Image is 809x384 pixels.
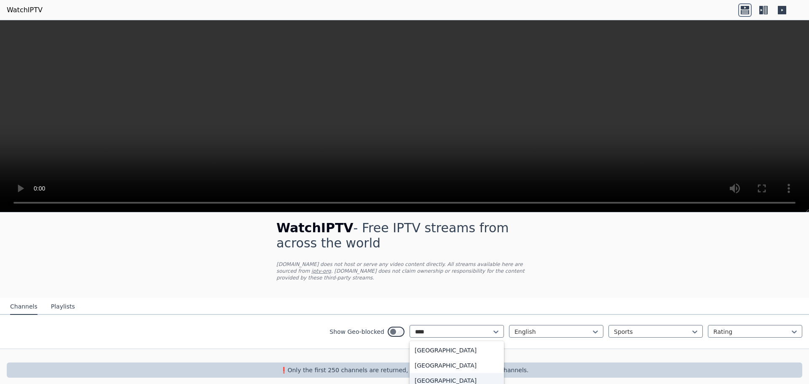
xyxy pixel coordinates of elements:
h1: - Free IPTV streams from across the world [276,220,533,251]
a: WatchIPTV [7,5,43,15]
div: [GEOGRAPHIC_DATA] [410,358,504,373]
span: WatchIPTV [276,220,354,235]
p: [DOMAIN_NAME] does not host or serve any video content directly. All streams available here are s... [276,261,533,281]
label: Show Geo-blocked [329,328,384,336]
button: Playlists [51,299,75,315]
p: ❗️Only the first 250 channels are returned, use the filters to narrow down channels. [10,366,799,374]
div: [GEOGRAPHIC_DATA] [410,343,504,358]
a: iptv-org [311,268,331,274]
button: Channels [10,299,38,315]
